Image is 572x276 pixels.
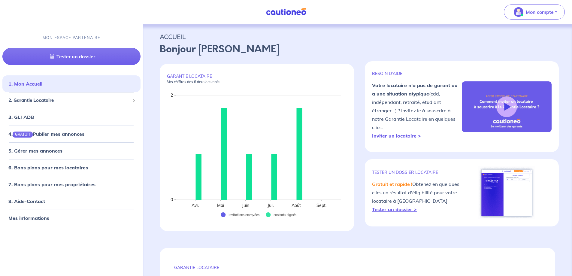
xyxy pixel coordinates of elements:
[2,95,141,106] div: 2. Garantie Locataire
[292,203,301,208] text: Août
[8,215,49,221] a: Mes informations
[43,35,101,41] p: MON ESPACE PARTENAIRE
[8,165,88,171] a: 6. Bons plans pour mes locataires
[167,80,219,84] em: Vos chiffres des 6 derniers mois
[372,181,412,187] em: Gratuit et rapide !
[2,178,141,190] div: 7. Bons plans pour mes propriétaires
[8,131,84,137] a: 4.GRATUITPublier mes annonces
[264,8,309,16] img: Cautioneo
[267,203,274,208] text: Juil.
[217,203,224,208] text: Mai
[462,81,552,132] img: video-gli-new-none.jpg
[2,78,141,90] div: 1. Mon Accueil
[171,93,173,98] text: 2
[372,133,421,139] a: Inviter un locataire >
[174,265,541,270] p: GARANTIE LOCATAIRE
[514,7,523,17] img: illu_account_valid_menu.svg
[2,212,141,224] div: Mes informations
[372,206,417,212] a: Tester un dossier >
[372,71,462,76] p: BESOIN D'AIDE
[8,97,130,104] span: 2. Garantie Locataire
[504,5,565,20] button: illu_account_valid_menu.svgMon compte
[171,197,173,202] text: 0
[478,166,535,219] img: simulateur.png
[2,162,141,174] div: 6. Bons plans pour mes locataires
[192,203,199,208] text: Avr.
[2,145,141,157] div: 5. Gérer mes annonces
[160,31,555,42] p: ACCUEIL
[8,198,45,204] a: 8. Aide-Contact
[526,8,554,16] p: Mon compte
[8,181,95,187] a: 7. Bons plans pour mes propriétaires
[2,128,141,140] div: 4.GRATUITPublier mes annonces
[8,148,62,154] a: 5. Gérer mes annonces
[167,74,347,84] p: GARANTIE LOCATAIRE
[2,111,141,123] div: 3. GLI ADB
[372,180,462,214] p: Obtenez en quelques clics un résultat d'éligibilité pour votre locataire à [GEOGRAPHIC_DATA].
[160,42,555,56] p: Bonjour [PERSON_NAME]
[2,195,141,207] div: 8. Aide-Contact
[316,203,326,208] text: Sept.
[372,170,462,175] p: TESTER un dossier locataire
[8,81,42,87] a: 1. Mon Accueil
[242,203,249,208] text: Juin
[2,48,141,65] a: Tester un dossier
[8,114,34,120] a: 3. GLI ADB
[372,81,462,140] p: (cdd, indépendant, retraité, étudiant étranger...) ? Invitez le à souscrire à notre Garantie Loca...
[372,82,458,97] strong: Votre locataire n'a pas de garant ou a une situation atypique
